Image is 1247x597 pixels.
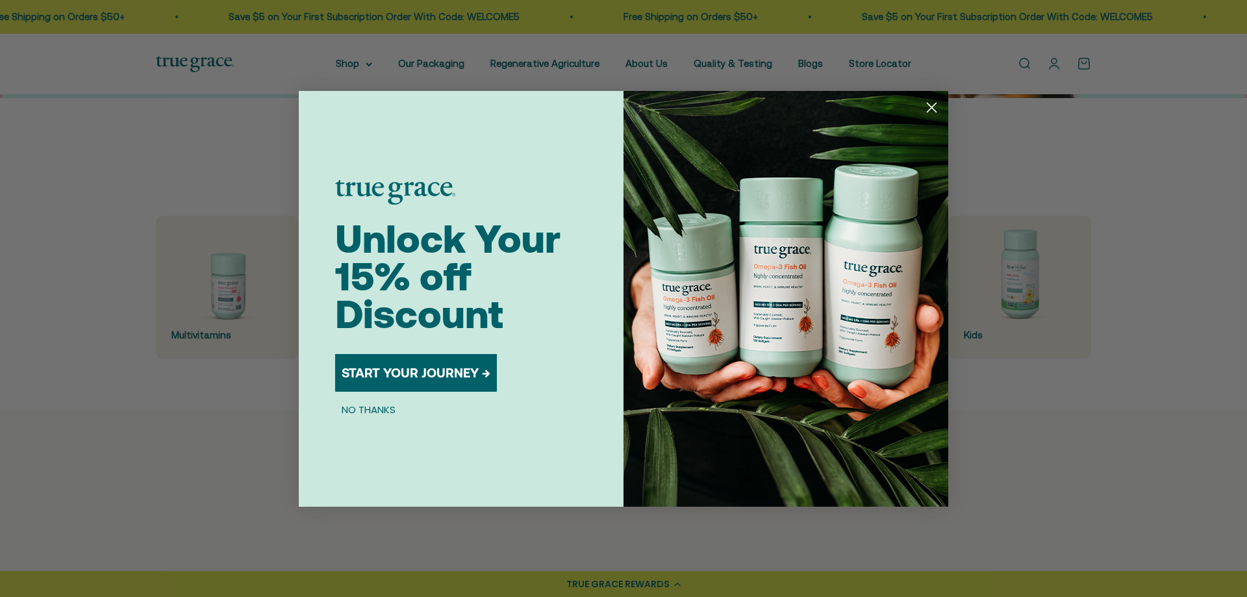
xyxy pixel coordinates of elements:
[920,96,943,119] button: Close dialog
[335,354,497,392] button: START YOUR JOURNEY →
[335,402,402,418] button: NO THANKS
[335,180,455,205] img: logo placeholder
[623,91,948,507] img: 098727d5-50f8-4f9b-9554-844bb8da1403.jpeg
[335,216,561,337] span: Unlock Your 15% off Discount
